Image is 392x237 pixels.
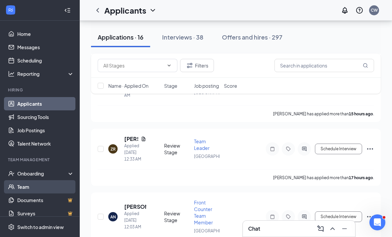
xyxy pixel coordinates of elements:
div: Switch to admin view [17,224,64,230]
a: Job Postings [17,124,74,137]
h1: Applicants [104,5,146,16]
svg: Analysis [8,70,15,77]
div: Review Stage [164,142,190,156]
b: 17 hours ago [349,175,373,180]
a: Team [17,180,74,193]
div: Applied [DATE] 12:33 AM [124,143,146,163]
svg: Ellipses [366,213,374,221]
svg: ChevronLeft [94,6,102,14]
button: Schedule Interview [315,211,362,222]
a: Sourcing Tools [17,110,74,124]
span: [GEOGRAPHIC_DATA] [194,228,236,233]
b: 15 hours ago [349,111,373,116]
div: Reporting [17,70,74,77]
div: Interviews · 38 [162,33,203,41]
div: Review Stage [164,210,190,223]
a: DocumentsCrown [17,193,74,207]
svg: Collapse [64,7,71,14]
svg: ChevronUp [329,225,337,233]
p: [PERSON_NAME] has applied more than . [273,111,374,117]
span: Front Counter Team Member [194,199,213,225]
button: Minimize [339,223,350,234]
svg: Minimize [341,225,348,233]
svg: ChevronDown [149,6,157,14]
button: Filter Filters [180,59,214,72]
svg: UserCheck [8,170,15,177]
a: Talent Network [17,137,74,150]
svg: ActiveChat [300,214,308,219]
input: All Stages [103,62,164,69]
iframe: Intercom live chat [369,214,385,230]
svg: MagnifyingGlass [363,63,368,68]
svg: Tag [284,146,292,152]
span: Stage [164,82,177,89]
svg: ComposeMessage [317,225,325,233]
div: Team Management [8,157,73,163]
button: ChevronUp [327,223,338,234]
p: [PERSON_NAME] has applied more than . [273,175,374,180]
span: Team Leader [194,138,210,151]
div: CW [371,7,378,13]
a: Applicants [17,97,74,110]
a: SurveysCrown [17,207,74,220]
svg: WorkstreamLogo [7,7,14,13]
div: Applied [DATE] 12:03 AM [124,210,146,230]
svg: QuestionInfo [355,6,363,14]
svg: Note [268,146,276,152]
div: Applications · 16 [98,33,144,41]
button: ComposeMessage [315,223,326,234]
svg: Filter [186,61,194,69]
div: AN [110,214,116,220]
svg: Notifications [341,6,349,14]
div: Hiring [8,87,73,93]
svg: ChevronDown [166,63,172,68]
span: Job posting [194,82,219,89]
svg: Settings [8,224,15,230]
svg: Tag [284,214,292,219]
h5: [PERSON_NAME] [124,203,146,210]
a: Messages [17,41,74,54]
button: Schedule Interview [315,144,362,154]
span: Score [224,82,237,89]
div: ZR [111,146,116,152]
a: Home [17,27,74,41]
div: Onboarding [17,170,68,177]
div: Offers and hires · 297 [222,33,282,41]
svg: ActiveChat [300,146,308,152]
span: [GEOGRAPHIC_DATA] [194,154,236,159]
svg: Document [141,136,146,142]
input: Search in applications [274,59,374,72]
span: Name · Applied On [108,82,148,89]
svg: Ellipses [366,145,374,153]
h5: [PERSON_NAME] [124,135,138,143]
h3: Chat [248,225,260,232]
a: Scheduling [17,54,74,67]
svg: Note [268,214,276,219]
